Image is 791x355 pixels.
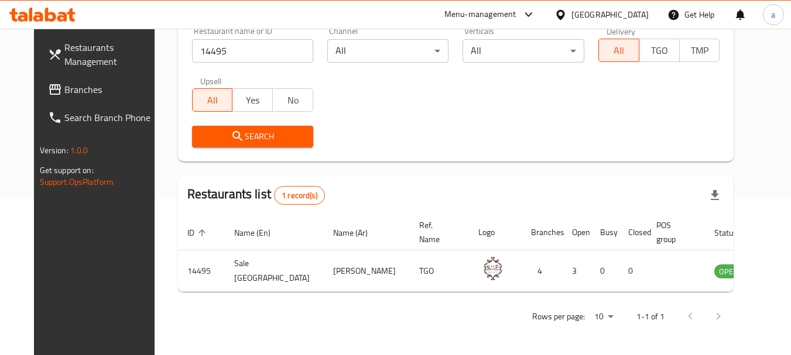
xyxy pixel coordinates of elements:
a: Support.OpsPlatform [40,174,114,189]
span: Version: [40,143,69,158]
span: Ref. Name [419,218,455,246]
span: Get support on: [40,163,94,178]
td: TGO [410,250,469,292]
div: Rows per page: [590,308,618,326]
input: Search for restaurant name or ID.. [192,39,313,63]
th: Logo [469,215,522,250]
span: Branches [64,82,157,96]
button: Yes [232,88,273,112]
span: Status [714,226,752,240]
span: 1.0.0 [70,143,88,158]
p: 1-1 of 1 [636,309,665,324]
button: TMP [679,39,720,62]
span: TMP [684,42,715,59]
td: 0 [619,250,647,292]
th: Closed [619,215,647,250]
span: Search Branch Phone [64,111,157,125]
label: Upsell [200,77,222,85]
button: No [272,88,313,112]
h2: Restaurants list [187,185,325,205]
span: a [771,8,775,21]
div: Menu-management [444,8,516,22]
span: Search [201,129,304,144]
span: Name (Ar) [333,226,383,240]
span: All [197,92,228,109]
th: Branches [522,215,563,250]
td: Sale [GEOGRAPHIC_DATA] [225,250,324,292]
button: Search [192,126,313,147]
div: [GEOGRAPHIC_DATA] [571,8,649,21]
span: ID [187,226,210,240]
p: Rows per page: [532,309,585,324]
span: Yes [237,92,268,109]
span: No [278,92,309,109]
a: Restaurants Management [39,33,166,75]
img: Sale Sucre [478,254,508,283]
span: 1 record(s) [275,190,324,201]
span: All [604,42,635,59]
span: OPEN [714,265,743,278]
div: All [463,39,584,63]
td: 3 [563,250,591,292]
button: All [598,39,639,62]
span: Name (En) [234,226,286,240]
a: Branches [39,75,166,104]
a: Search Branch Phone [39,104,166,132]
span: TGO [644,42,675,59]
td: [PERSON_NAME] [324,250,410,292]
label: Delivery [607,27,636,35]
div: All [327,39,448,63]
td: 4 [522,250,563,292]
div: Export file [701,181,729,209]
button: All [192,88,233,112]
span: POS group [656,218,691,246]
td: 0 [591,250,619,292]
span: Restaurants Management [64,40,157,68]
th: Busy [591,215,619,250]
td: 14495 [178,250,225,292]
button: TGO [639,39,680,62]
th: Open [563,215,591,250]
